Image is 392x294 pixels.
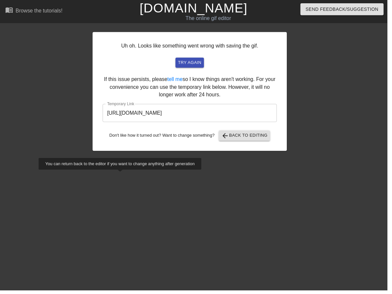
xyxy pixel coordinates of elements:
button: Back to Editing [222,132,274,143]
button: try again [178,58,206,69]
input: bare [104,105,280,124]
span: arrow_back [224,133,232,141]
div: The online gif editor [134,15,288,23]
div: Browse the tutorials! [16,8,63,13]
div: Uh oh. Looks like something went wrong with saving the gif. If this issue persists, please so I k... [94,32,290,153]
a: tell me [169,77,185,83]
span: try again [180,60,204,67]
a: Browse the tutorials! [5,6,63,16]
span: Back to Editing [224,133,271,141]
button: Send Feedback/Suggestion [304,3,388,15]
span: Send Feedback/Suggestion [309,5,383,13]
span: menu_book [5,6,13,14]
div: Don't like how it turned out? Want to change something? [104,132,280,143]
a: [DOMAIN_NAME] [141,1,250,15]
